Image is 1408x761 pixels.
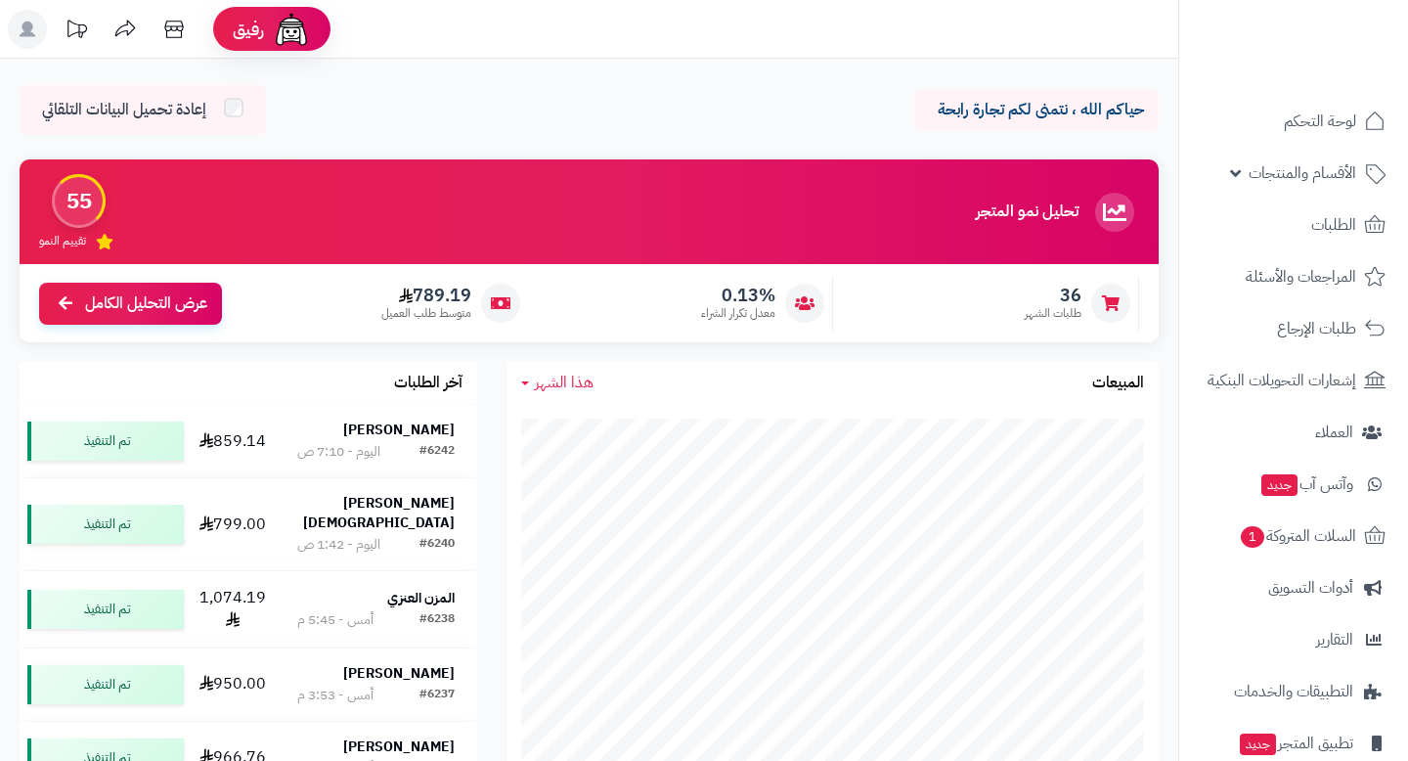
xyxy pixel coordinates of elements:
div: أمس - 3:53 م [297,686,374,705]
span: الأقسام والمنتجات [1249,159,1356,187]
span: التقارير [1316,626,1353,653]
span: إشعارات التحويلات البنكية [1208,367,1356,394]
a: العملاء [1191,409,1396,456]
span: تطبيق المتجر [1238,730,1353,757]
div: #6237 [419,686,455,705]
span: السلات المتروكة [1239,522,1356,550]
div: اليوم - 7:10 ص [297,442,380,462]
h3: تحليل نمو المتجر [976,203,1078,221]
span: تقييم النمو [39,233,86,249]
span: الطلبات [1311,211,1356,239]
span: 36 [1025,285,1081,306]
strong: [PERSON_NAME][DEMOGRAPHIC_DATA] [303,493,455,533]
div: #6238 [419,610,455,630]
div: اليوم - 1:42 ص [297,535,380,555]
a: الطلبات [1191,201,1396,248]
span: العملاء [1315,419,1353,446]
span: التطبيقات والخدمات [1234,678,1353,705]
span: وآتس آب [1259,470,1353,498]
a: التقارير [1191,616,1396,663]
h3: آخر الطلبات [394,375,462,392]
span: رفيق [233,18,264,41]
td: 859.14 [192,405,275,477]
div: تم التنفيذ [27,422,184,461]
span: جديد [1240,734,1276,755]
span: طلبات الشهر [1025,305,1081,322]
a: أدوات التسويق [1191,564,1396,611]
div: تم التنفيذ [27,505,184,544]
span: إعادة تحميل البيانات التلقائي [42,99,206,121]
a: التطبيقات والخدمات [1191,668,1396,715]
img: ai-face.png [272,10,311,49]
a: عرض التحليل الكامل [39,283,222,325]
p: حياكم الله ، نتمنى لكم تجارة رابحة [929,99,1144,121]
span: 789.19 [381,285,471,306]
span: أدوات التسويق [1268,574,1353,602]
span: المراجعات والأسئلة [1246,263,1356,291]
a: إشعارات التحويلات البنكية [1191,357,1396,404]
a: وآتس آبجديد [1191,461,1396,508]
a: طلبات الإرجاع [1191,305,1396,352]
div: تم التنفيذ [27,665,184,704]
a: تحديثات المنصة [52,10,101,54]
a: هذا الشهر [521,372,594,394]
strong: [PERSON_NAME] [343,663,455,684]
span: 0.13% [701,285,775,306]
a: لوحة التحكم [1191,98,1396,145]
span: 1 [1241,526,1264,548]
td: 950.00 [192,649,275,721]
div: تم التنفيذ [27,590,184,629]
h3: المبيعات [1092,375,1144,392]
a: المراجعات والأسئلة [1191,253,1396,300]
strong: المزن العنزي [387,588,455,608]
span: هذا الشهر [535,371,594,394]
div: #6242 [419,442,455,462]
td: 1,074.19 [192,571,275,648]
strong: [PERSON_NAME] [343,420,455,440]
span: لوحة التحكم [1284,108,1356,135]
span: معدل تكرار الشراء [701,305,775,322]
td: 799.00 [192,478,275,570]
span: متوسط طلب العميل [381,305,471,322]
div: #6240 [419,535,455,555]
a: السلات المتروكة1 [1191,513,1396,560]
div: أمس - 5:45 م [297,610,374,630]
strong: [PERSON_NAME] [343,737,455,757]
span: جديد [1261,474,1298,496]
span: عرض التحليل الكامل [85,292,207,315]
span: طلبات الإرجاع [1277,315,1356,342]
